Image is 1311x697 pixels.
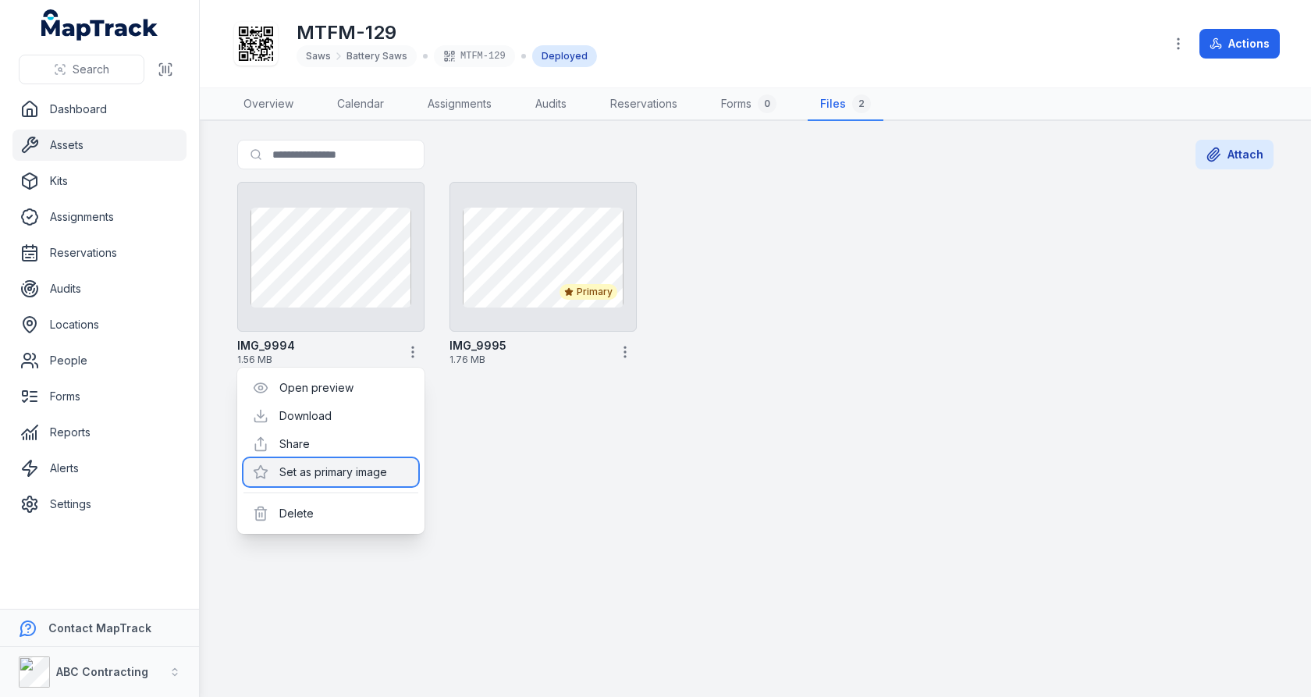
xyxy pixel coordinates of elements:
a: Audits [523,88,579,121]
a: Forms0 [709,88,789,121]
span: 1.56 MB [237,354,395,366]
a: MapTrack [41,9,158,41]
a: Reports [12,417,187,448]
button: Attach [1196,140,1274,169]
strong: IMG_9995 [449,338,506,354]
a: Download [279,408,332,424]
a: Assignments [12,201,187,233]
div: MTFM-129 [434,45,515,67]
a: People [12,345,187,376]
a: Kits [12,165,187,197]
span: 1.76 MB [449,354,607,366]
a: Reservations [598,88,690,121]
strong: Contact MapTrack [48,621,151,635]
strong: IMG_9994 [237,338,295,354]
a: Settings [12,489,187,520]
button: Search [19,55,144,84]
div: Share [243,430,418,458]
span: Saws [306,50,331,62]
div: Set as primary image [243,458,418,486]
span: Search [73,62,109,77]
button: Actions [1199,29,1280,59]
div: Delete [243,500,418,528]
div: Deployed [532,45,597,67]
a: Reservations [12,237,187,268]
a: Assignments [415,88,504,121]
a: Overview [231,88,306,121]
strong: ABC Contracting [56,665,148,678]
a: Alerts [12,453,187,484]
span: Battery Saws [346,50,407,62]
a: Forms [12,381,187,412]
a: Dashboard [12,94,187,125]
div: Open preview [243,374,418,402]
div: Primary [560,284,617,300]
div: 2 [852,94,871,113]
div: 0 [758,94,776,113]
a: Audits [12,273,187,304]
a: Calendar [325,88,396,121]
a: Files2 [808,88,883,121]
h1: MTFM-129 [297,20,597,45]
a: Assets [12,130,187,161]
a: Locations [12,309,187,340]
